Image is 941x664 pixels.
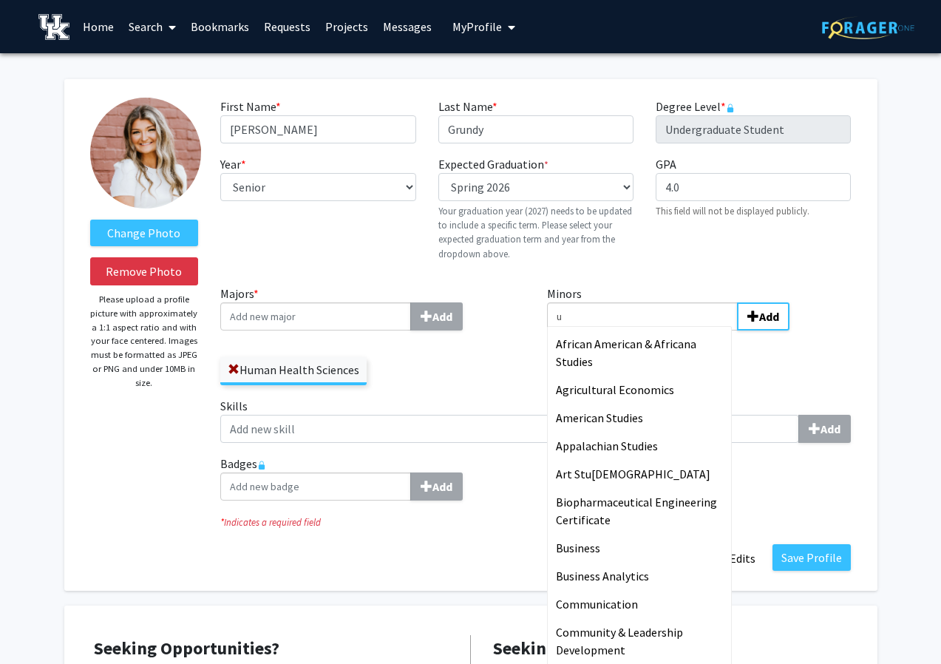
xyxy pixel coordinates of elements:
label: Human Health Sciences [220,357,367,382]
span: u [563,541,569,555]
button: Remove Photo [90,257,199,285]
span: u [582,382,588,397]
span: dies [638,438,658,453]
span: Appalachian St [556,438,632,453]
iframe: Chat [11,597,63,653]
p: Please upload a profile picture with approximately a 1:1 aspect ratio and with your face centered... [90,293,199,390]
label: Expected Graduation [438,155,548,173]
span: siness Analytics [569,569,649,583]
input: Majors*Add [220,302,411,331]
span: nity & Leadership Development [556,625,683,657]
span: African American & Africana St [556,336,696,369]
svg: This information is provided and automatically updated by the University of Kentucky and is not e... [726,104,735,112]
span: Seeking Collaborators? [493,637,674,660]
span: Art St [556,467,585,481]
span: siness [569,541,600,555]
button: Majors* [410,302,463,331]
span: American St [556,410,617,425]
a: Messages [376,1,439,52]
img: ForagerOne Logo [822,16,914,39]
span: [DEMOGRAPHIC_DATA] [591,467,710,481]
span: ral Economics [602,382,674,397]
span: My Profile [452,19,502,34]
span: dies [573,354,593,369]
button: Badges [410,472,463,501]
small: This field will not be displayed publicly. [656,205,809,217]
span: u [624,495,630,509]
span: Comm [556,625,590,640]
label: Last Name [438,98,497,115]
a: Bookmarks [183,1,257,52]
span: u [567,354,573,369]
button: MinorsAfrican American & Africana StudiesAgricultural EconomicsAmerican StudiesAppalachian Studie... [737,302,789,331]
label: Year [220,155,246,173]
a: Home [75,1,121,52]
img: Profile Picture [90,98,201,209]
b: Add [759,309,779,324]
span: B [556,541,563,555]
label: Majors [220,285,525,331]
span: u [590,597,596,612]
span: nication [596,597,638,612]
span: tical Engineering Certificate [556,495,717,527]
span: u [617,410,623,425]
label: Degree Level [656,98,735,115]
span: dies [623,410,643,425]
button: Save Profile [772,544,851,571]
span: B [556,569,563,583]
span: u [590,625,596,640]
b: Add [821,421,840,436]
span: u [597,382,602,397]
img: University of Kentucky Logo [38,14,70,40]
label: GPA [656,155,676,173]
span: u [585,467,591,481]
label: Minors [547,285,852,331]
button: Skills [798,415,851,443]
span: Agric [556,382,582,397]
input: BadgesAdd [220,472,411,501]
input: SkillsAdd [220,415,799,443]
span: Biopharmace [556,495,624,509]
span: u [632,438,638,453]
span: lt [588,382,597,397]
label: First Name [220,98,281,115]
a: Requests [257,1,318,52]
input: MinorsAfrican American & Africana StudiesAgricultural EconomicsAmerican StudiesAppalachian Studie... [547,302,738,331]
b: Add [432,479,452,494]
label: ChangeProfile Picture [90,220,199,246]
b: Add [432,309,452,324]
label: Skills [220,397,851,443]
span: Seeking Opportunities? [94,637,279,660]
p: Your graduation year (2027) needs to be updated to include a specific term. Please select your ex... [438,204,633,261]
a: Search [121,1,183,52]
i: Indicates a required field [220,515,851,529]
span: Comm [556,597,590,612]
a: Projects [318,1,376,52]
span: u [563,569,569,583]
label: Badges [220,455,851,501]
